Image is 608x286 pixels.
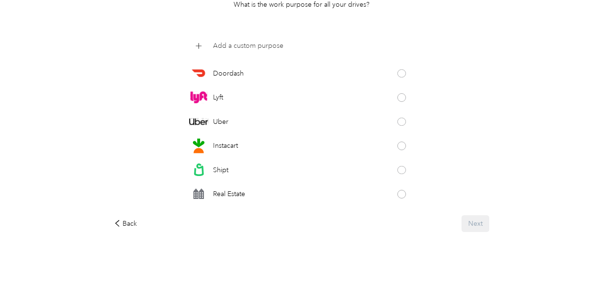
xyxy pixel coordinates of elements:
p: Add a custom purpose [213,41,283,51]
div: Back [114,219,137,229]
p: Uber [213,117,228,127]
p: Shipt [213,165,228,175]
p: Lyft [213,92,223,102]
p: Instacart [213,141,238,151]
p: Real Estate [213,189,245,199]
p: Doordash [213,68,244,78]
iframe: Everlance-gr Chat Button Frame [554,232,608,286]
